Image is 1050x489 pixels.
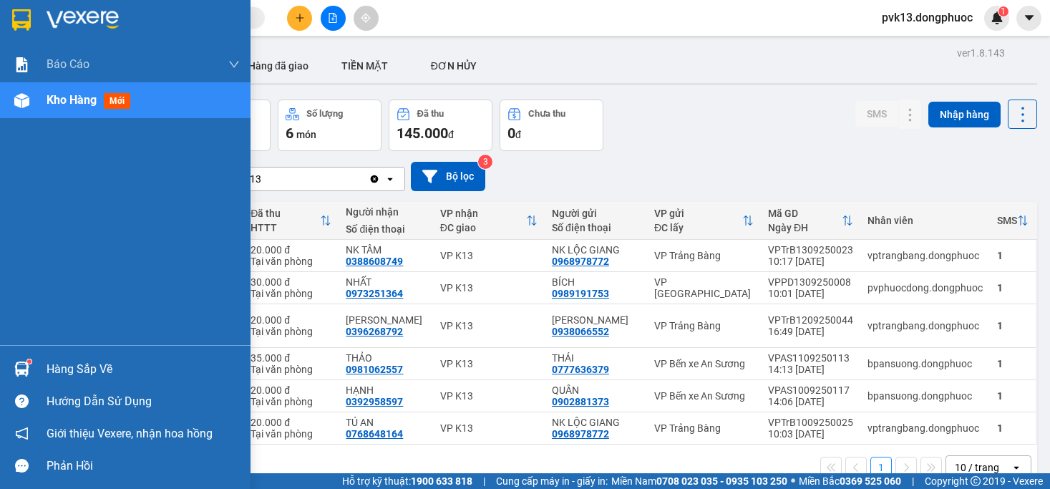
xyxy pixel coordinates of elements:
[346,288,403,299] div: 0973251364
[768,428,853,440] div: 10:03 [DATE]
[251,222,320,233] div: HTTT
[867,358,983,369] div: bpansuong.dongphuoc
[287,6,312,31] button: plus
[1011,462,1022,473] svg: open
[27,359,31,364] sup: 1
[991,11,1003,24] img: icon-new-feature
[251,244,331,256] div: 20.000 đ
[654,208,742,219] div: VP gửi
[867,282,983,294] div: pvphuocdong.dongphuoc
[768,417,853,428] div: VPTrB1009250025
[654,276,754,299] div: VP [GEOGRAPHIC_DATA]
[448,129,454,140] span: đ
[768,244,853,256] div: VPTrB1309250023
[997,390,1029,402] div: 1
[47,425,213,442] span: Giới thiệu Vexere, nhận hoa hồng
[654,358,754,369] div: VP Bến xe An Sương
[346,244,425,256] div: NK TÂM
[552,364,609,375] div: 0777636379
[654,390,754,402] div: VP Bến xe An Sương
[654,422,754,434] div: VP Trảng Bàng
[654,320,754,331] div: VP Trảng Bàng
[654,222,742,233] div: ĐC lấy
[552,417,640,428] div: NK LỘC GIANG
[440,208,526,219] div: VP nhận
[12,9,31,31] img: logo-vxr
[328,13,338,23] span: file-add
[104,93,130,109] span: mới
[496,473,608,489] span: Cung cấp máy in - giấy in:
[611,473,787,489] span: Miền Nam
[361,13,371,23] span: aim
[552,326,609,337] div: 0938066552
[251,396,331,407] div: Tại văn phòng
[997,215,1017,226] div: SMS
[251,428,331,440] div: Tại văn phòng
[761,202,860,240] th: Toggle SortBy
[346,384,425,396] div: HẠNH
[483,473,485,489] span: |
[500,100,603,151] button: Chưa thu0đ
[791,478,795,484] span: ⚪️
[997,282,1029,294] div: 1
[768,384,853,396] div: VPAS1009250117
[14,93,29,108] img: warehouse-icon
[433,202,545,240] th: Toggle SortBy
[478,155,492,169] sup: 3
[354,6,379,31] button: aim
[867,250,983,261] div: vptrangbang.dongphuoc
[251,276,331,288] div: 30.000 đ
[251,326,331,337] div: Tại văn phòng
[552,256,609,267] div: 0968978772
[552,352,640,364] div: THÁI
[552,428,609,440] div: 0968978772
[251,384,331,396] div: 20.000 đ
[768,326,853,337] div: 16:49 [DATE]
[552,396,609,407] div: 0902881373
[1001,6,1006,16] span: 1
[867,422,983,434] div: vptrangbang.dongphuoc
[286,125,293,142] span: 6
[928,102,1001,127] button: Nhập hàng
[389,100,492,151] button: Đã thu145.000đ
[515,129,521,140] span: đ
[251,352,331,364] div: 35.000 đ
[768,314,853,326] div: VPTrB1209250044
[507,125,515,142] span: 0
[997,250,1029,261] div: 1
[440,422,538,434] div: VP K13
[306,109,343,119] div: Số lượng
[997,358,1029,369] div: 1
[278,100,381,151] button: Số lượng6món
[440,390,538,402] div: VP K13
[263,172,264,186] input: Selected VP K13.
[855,101,898,127] button: SMS
[656,475,787,487] strong: 0708 023 035 - 0935 103 250
[14,57,29,72] img: solution-icon
[47,359,240,380] div: Hàng sắp về
[251,288,331,299] div: Tại văn phòng
[346,314,425,326] div: KIM NGÂN
[295,13,305,23] span: plus
[552,222,640,233] div: Số điện thoại
[647,202,761,240] th: Toggle SortBy
[321,6,346,31] button: file-add
[990,202,1036,240] th: Toggle SortBy
[552,384,640,396] div: QUÂN
[552,276,640,288] div: BÍCH
[417,109,444,119] div: Đã thu
[411,162,485,191] button: Bộ lọc
[251,208,320,219] div: Đã thu
[957,45,1005,61] div: ver 1.8.143
[440,250,538,261] div: VP K13
[346,396,403,407] div: 0392958597
[768,208,842,219] div: Mã GD
[867,215,983,226] div: Nhân viên
[251,314,331,326] div: 20.000 đ
[870,9,984,26] span: pvk13.dongphuoc
[799,473,901,489] span: Miền Bắc
[654,250,754,261] div: VP Trảng Bàng
[296,129,316,140] span: món
[1016,6,1041,31] button: caret-down
[251,417,331,428] div: 20.000 đ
